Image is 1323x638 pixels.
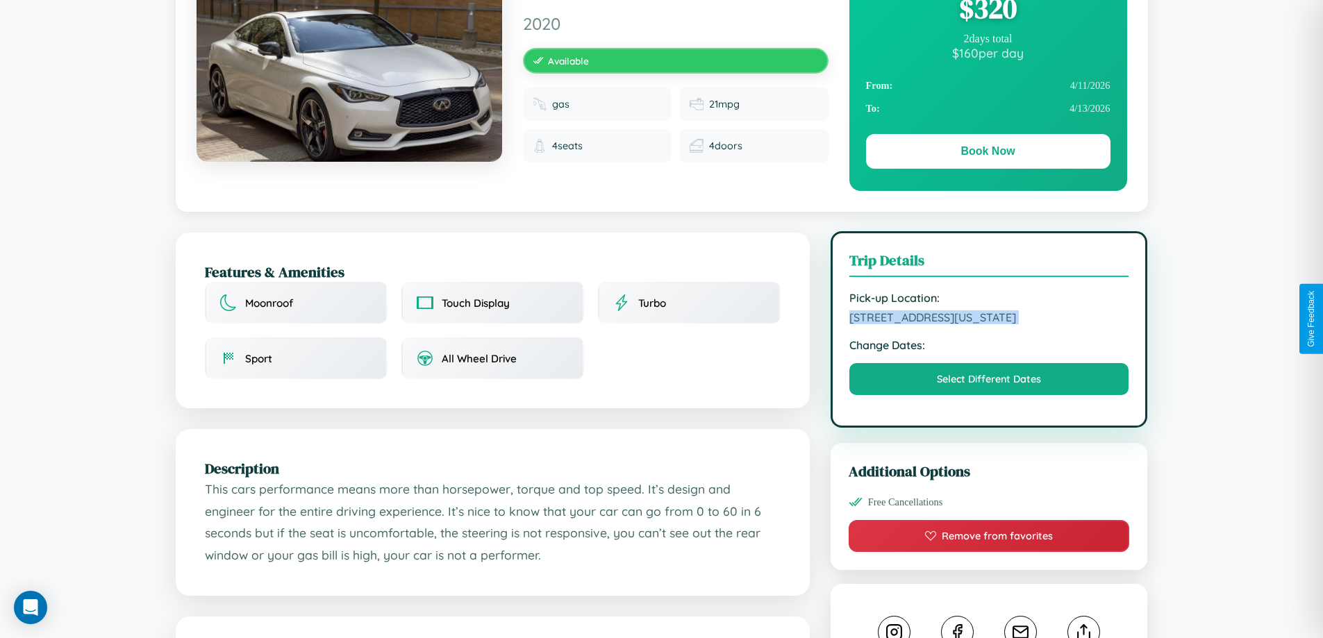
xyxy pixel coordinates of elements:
span: Touch Display [442,296,510,310]
h3: Trip Details [849,250,1129,277]
span: Free Cancellations [868,496,943,508]
img: Fuel type [533,97,547,111]
span: Turbo [638,296,666,310]
span: All Wheel Drive [442,352,517,365]
h2: Description [205,458,781,478]
div: Open Intercom Messenger [14,591,47,624]
p: This cars performance means more than horsepower, torque and top speed. It’s design and engineer ... [205,478,781,566]
span: 4 doors [709,140,742,152]
h2: Features & Amenities [205,262,781,282]
h3: Additional Options [849,461,1130,481]
button: Select Different Dates [849,363,1129,395]
img: Fuel efficiency [690,97,704,111]
div: 4 / 13 / 2026 [866,97,1110,120]
div: Give Feedback [1306,291,1316,347]
span: 2020 [523,13,829,34]
span: Available [548,55,589,67]
strong: Change Dates: [849,338,1129,352]
div: $ 160 per day [866,45,1110,60]
span: 21 mpg [709,98,740,110]
span: 4 seats [552,140,583,152]
button: Remove from favorites [849,520,1130,552]
span: gas [552,98,569,110]
img: Seats [533,139,547,153]
strong: Pick-up Location: [849,291,1129,305]
span: Sport [245,352,272,365]
strong: To: [866,103,880,115]
strong: From: [866,80,893,92]
div: 4 / 11 / 2026 [866,74,1110,97]
span: Moonroof [245,296,293,310]
span: [STREET_ADDRESS][US_STATE] [849,310,1129,324]
div: 2 days total [866,33,1110,45]
img: Doors [690,139,704,153]
button: Book Now [866,134,1110,169]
